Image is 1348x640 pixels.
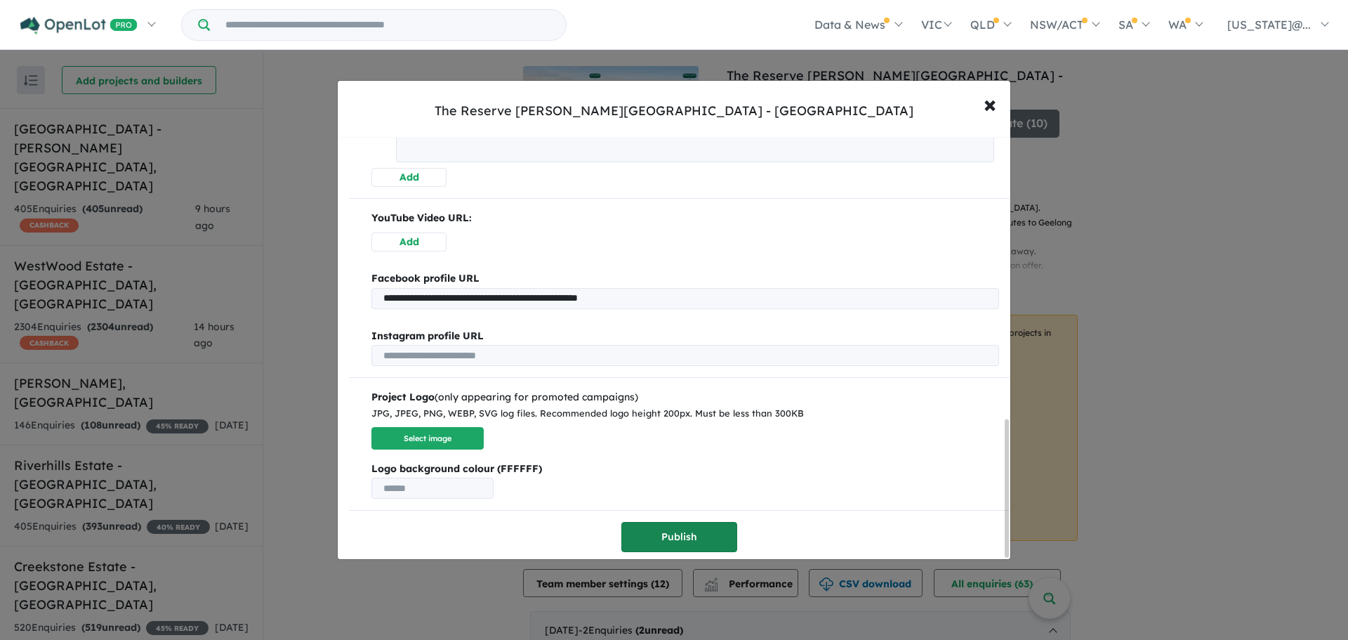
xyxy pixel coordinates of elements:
b: Logo background colour (FFFFFF) [371,461,999,478]
button: Add [371,233,447,252]
div: (only appearing for promoted campaigns) [371,389,999,406]
button: Select image [371,427,484,450]
div: The Reserve [PERSON_NAME][GEOGRAPHIC_DATA] - [GEOGRAPHIC_DATA] [435,102,913,120]
b: Project Logo [371,391,435,403]
button: Add [371,168,447,187]
img: Openlot PRO Logo White [20,17,138,34]
div: JPG, JPEG, PNG, WEBP, SVG log files. Recommended logo height 200px. Must be less than 300KB [371,406,999,422]
b: Instagram profile URL [371,329,484,342]
span: × [984,89,996,119]
input: Try estate name, suburb, builder or developer [213,10,563,40]
button: Publish [621,522,737,552]
b: Facebook profile URL [371,272,480,285]
p: YouTube Video URL: [371,210,999,227]
span: [US_STATE]@... [1227,18,1311,32]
